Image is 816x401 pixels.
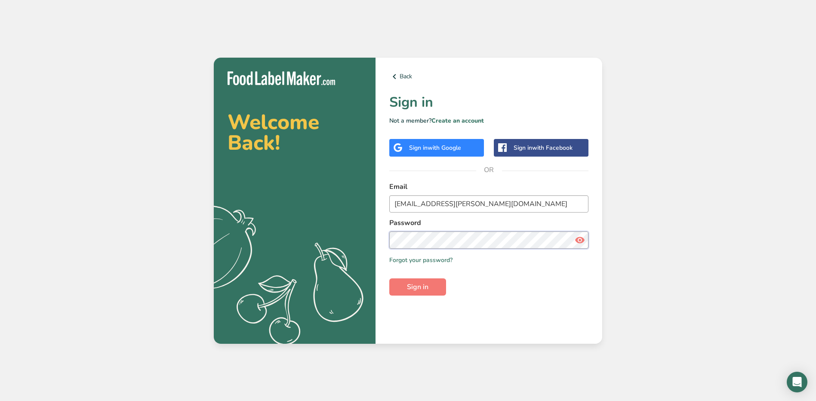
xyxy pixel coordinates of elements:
h1: Sign in [389,92,588,113]
span: with Google [428,144,461,152]
span: OR [476,157,502,183]
a: Forgot your password? [389,256,453,265]
img: Food Label Maker [228,71,335,86]
div: Sign in [514,143,573,152]
a: Create an account [431,117,484,125]
div: Open Intercom Messenger [787,372,807,392]
h2: Welcome Back! [228,112,362,153]
button: Sign in [389,278,446,296]
input: Enter Your Email [389,195,588,213]
span: Sign in [407,282,428,292]
label: Email [389,182,588,192]
label: Password [389,218,588,228]
p: Not a member? [389,116,588,125]
div: Sign in [409,143,461,152]
a: Back [389,71,588,82]
span: with Facebook [532,144,573,152]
